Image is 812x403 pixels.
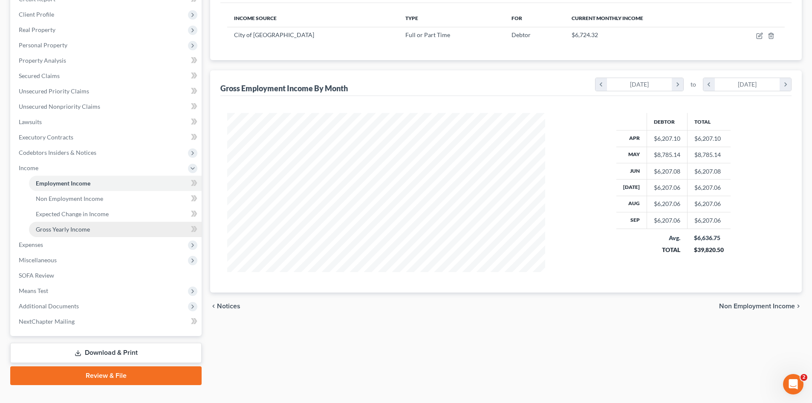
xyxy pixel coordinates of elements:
[687,163,731,179] td: $6,207.08
[616,180,647,196] th: [DATE]
[616,212,647,229] th: Sep
[654,134,680,143] div: $6,207.10
[234,31,314,38] span: City of [GEOGRAPHIC_DATA]
[783,374,803,394] iframe: Intercom live chat
[36,195,103,202] span: Non Employment Income
[10,343,202,363] a: Download & Print
[687,130,731,147] td: $6,207.10
[654,200,680,208] div: $6,207.06
[405,15,418,21] span: Type
[19,118,42,125] span: Lawsuits
[234,15,277,21] span: Income Source
[19,164,38,171] span: Income
[654,167,680,176] div: $6,207.08
[10,366,202,385] a: Review & File
[19,318,75,325] span: NextChapter Mailing
[19,87,89,95] span: Unsecured Priority Claims
[715,78,780,91] div: [DATE]
[36,226,90,233] span: Gross Yearly Income
[12,268,202,283] a: SOFA Review
[511,15,522,21] span: For
[616,130,647,147] th: Apr
[36,210,109,217] span: Expected Change in Income
[572,31,598,38] span: $6,724.32
[672,78,683,91] i: chevron_right
[653,246,680,254] div: TOTAL
[210,303,240,310] button: chevron_left Notices
[19,287,48,294] span: Means Test
[647,113,687,130] th: Debtor
[29,206,202,222] a: Expected Change in Income
[19,149,96,156] span: Codebtors Insiders & Notices
[719,303,795,310] span: Non Employment Income
[654,216,680,225] div: $6,207.06
[29,176,202,191] a: Employment Income
[691,80,696,89] span: to
[687,196,731,212] td: $6,207.06
[19,103,100,110] span: Unsecured Nonpriority Claims
[687,113,731,130] th: Total
[405,31,450,38] span: Full or Part Time
[616,163,647,179] th: Jun
[654,151,680,159] div: $8,785.14
[719,303,802,310] button: Non Employment Income chevron_right
[220,83,348,93] div: Gross Employment Income By Month
[12,130,202,145] a: Executory Contracts
[694,246,724,254] div: $39,820.50
[572,15,643,21] span: Current Monthly Income
[654,183,680,192] div: $6,207.06
[607,78,672,91] div: [DATE]
[19,241,43,248] span: Expenses
[29,222,202,237] a: Gross Yearly Income
[12,84,202,99] a: Unsecured Priority Claims
[687,147,731,163] td: $8,785.14
[800,374,807,381] span: 2
[12,114,202,130] a: Lawsuits
[19,72,60,79] span: Secured Claims
[19,26,55,33] span: Real Property
[217,303,240,310] span: Notices
[616,147,647,163] th: May
[616,196,647,212] th: Aug
[780,78,791,91] i: chevron_right
[703,78,715,91] i: chevron_left
[19,41,67,49] span: Personal Property
[12,314,202,329] a: NextChapter Mailing
[19,256,57,264] span: Miscellaneous
[19,133,73,141] span: Executory Contracts
[694,234,724,242] div: $6,636.75
[12,68,202,84] a: Secured Claims
[653,234,680,242] div: Avg.
[19,272,54,279] span: SOFA Review
[19,11,54,18] span: Client Profile
[19,302,79,310] span: Additional Documents
[687,212,731,229] td: $6,207.06
[19,57,66,64] span: Property Analysis
[595,78,607,91] i: chevron_left
[36,180,90,187] span: Employment Income
[795,303,802,310] i: chevron_right
[511,31,531,38] span: Debtor
[12,53,202,68] a: Property Analysis
[687,180,731,196] td: $6,207.06
[29,191,202,206] a: Non Employment Income
[210,303,217,310] i: chevron_left
[12,99,202,114] a: Unsecured Nonpriority Claims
